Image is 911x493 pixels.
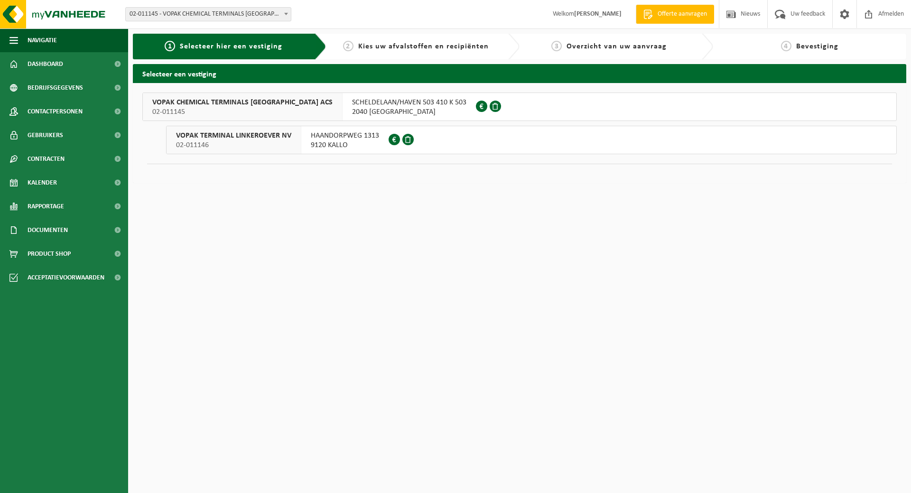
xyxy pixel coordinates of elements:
strong: [PERSON_NAME] [574,10,622,18]
span: Gebruikers [28,123,63,147]
span: 2 [343,41,353,51]
span: Documenten [28,218,68,242]
span: Selecteer hier een vestiging [180,43,282,50]
span: Contracten [28,147,65,171]
span: VOPAK CHEMICAL TERMINALS [GEOGRAPHIC_DATA] ACS [152,98,333,107]
span: 1 [165,41,175,51]
span: Kalender [28,171,57,195]
span: SCHELDELAAN/HAVEN 503 410 K 503 [352,98,466,107]
span: 02-011146 [176,140,291,150]
span: 3 [551,41,562,51]
span: Acceptatievoorwaarden [28,266,104,289]
span: 02-011145 - VOPAK CHEMICAL TERMINALS BELGIUM ACS - ANTWERPEN [125,7,291,21]
span: Kies uw afvalstoffen en recipiënten [358,43,489,50]
span: 2040 [GEOGRAPHIC_DATA] [352,107,466,117]
a: Offerte aanvragen [636,5,714,24]
span: Rapportage [28,195,64,218]
span: Bedrijfsgegevens [28,76,83,100]
span: Navigatie [28,28,57,52]
span: 4 [781,41,791,51]
span: Product Shop [28,242,71,266]
span: Bevestiging [796,43,838,50]
span: 9120 KALLO [311,140,379,150]
span: VOPAK TERMINAL LINKEROEVER NV [176,131,291,140]
span: 02-011145 - VOPAK CHEMICAL TERMINALS BELGIUM ACS - ANTWERPEN [126,8,291,21]
h2: Selecteer een vestiging [133,64,906,83]
button: VOPAK CHEMICAL TERMINALS [GEOGRAPHIC_DATA] ACS 02-011145 SCHELDELAAN/HAVEN 503 410 K 5032040 [GEO... [142,93,897,121]
span: HAANDORPWEG 1313 [311,131,379,140]
span: Offerte aanvragen [655,9,709,19]
span: 02-011145 [152,107,333,117]
button: VOPAK TERMINAL LINKEROEVER NV 02-011146 HAANDORPWEG 13139120 KALLO [166,126,897,154]
span: Contactpersonen [28,100,83,123]
span: Dashboard [28,52,63,76]
span: Overzicht van uw aanvraag [567,43,667,50]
